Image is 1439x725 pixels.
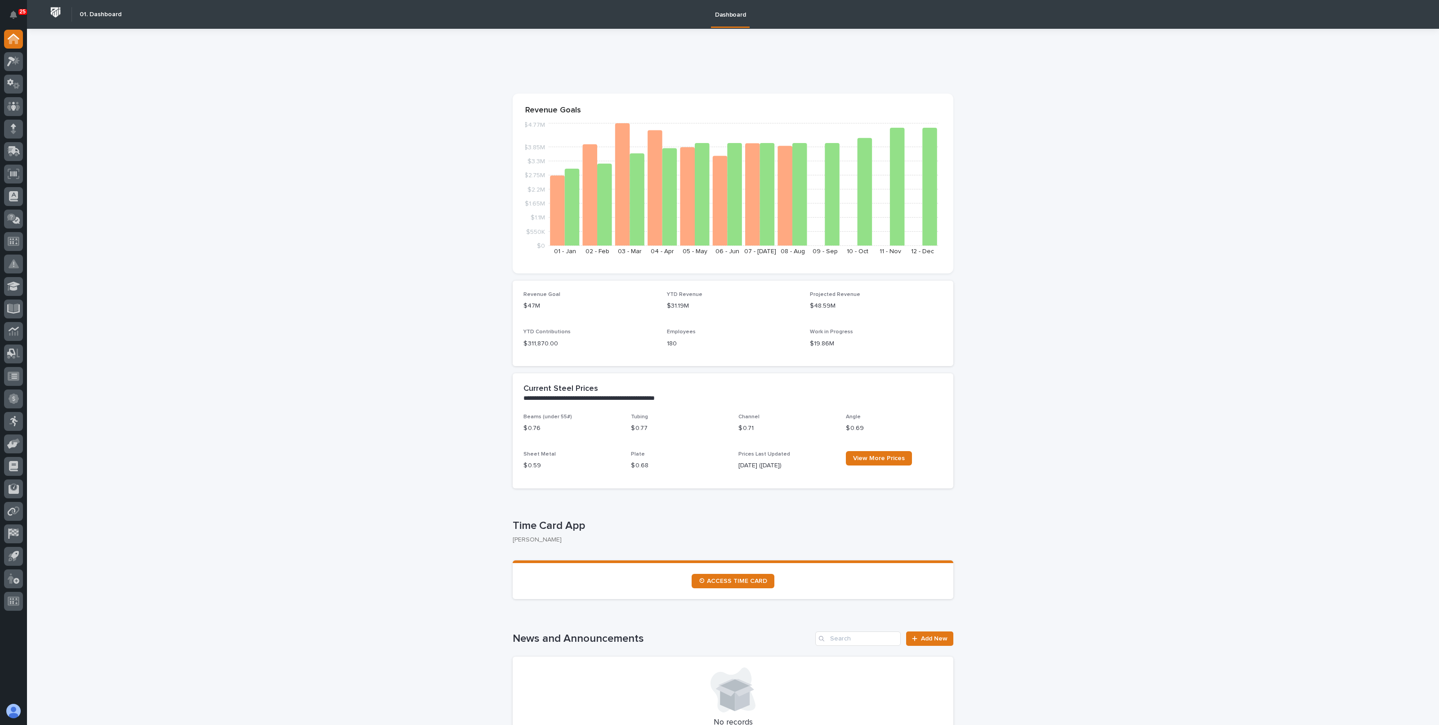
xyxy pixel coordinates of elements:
[667,301,800,311] p: $31.19M
[523,461,620,470] p: $ 0.59
[80,11,121,18] h2: 01. Dashboard
[524,122,545,128] tspan: $4.77M
[631,452,645,457] span: Plate
[527,186,545,192] tspan: $2.2M
[744,248,776,255] text: 07 - [DATE]
[738,414,760,420] span: Channel
[526,228,545,235] tspan: $550K
[585,248,609,255] text: 02 - Feb
[846,424,943,433] p: $ 0.69
[4,702,23,721] button: users-avatar
[523,301,656,311] p: $47M
[810,339,943,349] p: $19.86M
[810,292,860,297] span: Projected Revenue
[906,631,953,646] a: Add New
[531,215,545,221] tspan: $1.1M
[911,248,934,255] text: 12 - Dec
[810,329,853,335] span: Work in Progress
[525,201,545,207] tspan: $1.65M
[47,4,64,21] img: Workspace Logo
[810,301,943,311] p: $48.59M
[631,461,728,470] p: $ 0.68
[525,106,941,116] p: Revenue Goals
[523,452,556,457] span: Sheet Metal
[523,384,598,394] h2: Current Steel Prices
[523,329,571,335] span: YTD Contributions
[880,248,901,255] text: 11 - Nov
[738,452,790,457] span: Prices Last Updated
[11,11,23,25] div: Notifications25
[847,248,868,255] text: 10 - Oct
[523,414,572,420] span: Beams (under 55#)
[853,455,905,461] span: View More Prices
[523,292,560,297] span: Revenue Goal
[631,414,648,420] span: Tubing
[20,9,26,15] p: 25
[513,632,812,645] h1: News and Announcements
[813,248,838,255] text: 09 - Sep
[4,5,23,24] button: Notifications
[524,172,545,179] tspan: $2.75M
[618,248,642,255] text: 03 - Mar
[524,144,545,150] tspan: $3.85M
[513,519,950,533] p: Time Card App
[667,329,696,335] span: Employees
[537,243,545,249] tspan: $0
[738,424,835,433] p: $ 0.71
[667,292,702,297] span: YTD Revenue
[513,536,946,544] p: [PERSON_NAME]
[738,461,835,470] p: [DATE] ([DATE])
[523,339,656,349] p: $ 311,870.00
[667,339,800,349] p: 180
[921,635,947,642] span: Add New
[815,631,901,646] input: Search
[846,451,912,465] a: View More Prices
[631,424,728,433] p: $ 0.77
[523,424,620,433] p: $ 0.76
[692,574,774,588] a: ⏲ ACCESS TIME CARD
[651,248,674,255] text: 04 - Apr
[683,248,707,255] text: 05 - May
[781,248,805,255] text: 08 - Aug
[715,248,739,255] text: 06 - Jun
[554,248,576,255] text: 01 - Jan
[699,578,767,584] span: ⏲ ACCESS TIME CARD
[527,158,545,165] tspan: $3.3M
[846,414,861,420] span: Angle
